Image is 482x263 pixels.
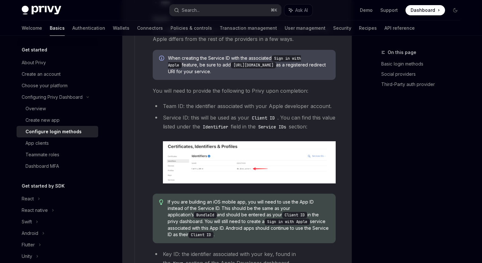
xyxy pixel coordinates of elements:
a: About Privy [17,57,98,68]
a: Welcome [22,20,42,36]
div: Choose your platform [22,82,68,89]
a: Policies & controls [171,20,212,36]
a: Recipes [359,20,377,36]
code: Client ID [282,212,307,218]
div: Flutter [22,241,35,249]
a: Dashboard MFA [17,160,98,172]
a: Transaction management [220,20,277,36]
div: Android [22,229,38,237]
a: Teammate roles [17,149,98,160]
div: Configuring Privy Dashboard [22,93,83,101]
span: On this page [388,49,416,56]
code: Client ID [188,232,214,238]
span: ⌘ K [271,8,277,13]
div: Create new app [26,116,60,124]
a: Basic login methods [381,59,465,69]
a: Support [380,7,398,13]
code: [URL][DOMAIN_NAME] [231,62,276,68]
div: Swift [22,218,32,226]
span: Ask AI [295,7,308,13]
a: Demo [360,7,373,13]
svg: Info [159,56,165,62]
span: When creating the Service ID with the associated feature, be sure to add as a registered redirect... [168,55,329,75]
div: React native [22,206,48,214]
div: Search... [182,6,200,14]
div: Create an account [22,70,61,78]
button: Ask AI [284,4,312,16]
button: Toggle dark mode [450,5,460,15]
li: Service ID: this will be used as your . You can find this value listed under the field in the sec... [153,113,336,183]
a: Create an account [17,68,98,80]
span: Dashboard [411,7,435,13]
a: Authentication [72,20,105,36]
a: Social providers [381,69,465,79]
code: Sign in with Apple [168,55,301,68]
div: Dashboard MFA [26,162,59,170]
span: You will need to provide the following to Privy upon completion: [153,86,336,95]
a: Wallets [113,20,129,36]
a: Basics [50,20,65,36]
div: Configure login methods [26,128,82,135]
div: Unity [22,252,32,260]
div: App clients [26,139,49,147]
div: Teammate roles [26,151,59,159]
code: BundleId [194,212,217,218]
code: Identifier [200,123,231,130]
a: Third-Party auth provider [381,79,465,89]
h5: Get started by SDK [22,182,65,190]
a: Create new app [17,114,98,126]
button: Search...⌘K [170,4,281,16]
div: React [22,195,34,203]
div: About Privy [22,59,46,66]
svg: Tip [159,199,164,205]
a: App clients [17,137,98,149]
a: Dashboard [405,5,445,15]
code: Sign in with Apple [265,219,310,225]
a: Choose your platform [17,80,98,91]
a: Security [333,20,351,36]
a: Connectors [137,20,163,36]
h5: Get started [22,46,47,54]
div: Overview [26,105,46,112]
code: Client ID [249,114,277,121]
li: Team ID: the identifier associated with your Apple developer account. [153,102,336,111]
span: If you are building an iOS mobile app, you will need to use the App ID instead of the Service ID.... [168,199,329,238]
img: dark logo [22,6,61,15]
a: API reference [384,20,415,36]
a: User management [285,20,325,36]
img: Apple services id [163,141,336,183]
a: Overview [17,103,98,114]
code: Service IDs [256,123,289,130]
a: Configure login methods [17,126,98,137]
